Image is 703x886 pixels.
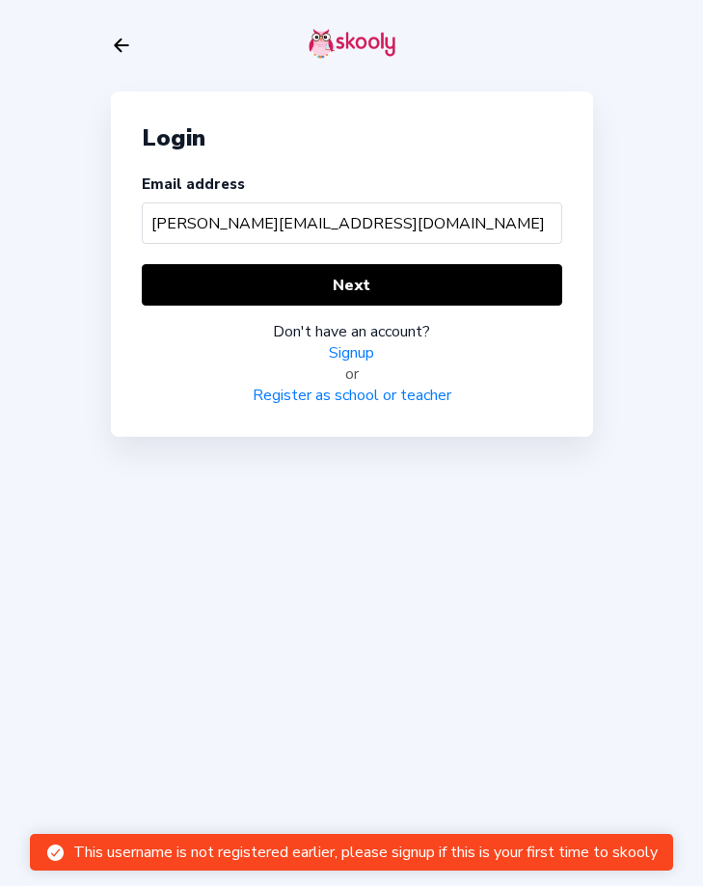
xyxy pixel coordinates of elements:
div: Login [142,122,562,153]
a: Signup [329,342,374,363]
ion-icon: checkmark circle [45,843,66,863]
div: Don't have an account? [142,321,562,342]
input: Your email address [142,202,562,244]
button: Next [142,264,562,306]
div: This username is not registered earlier, please signup if this is your first time to skooly [73,842,658,863]
img: skooly-logo.png [309,28,395,59]
label: Email address [142,175,245,194]
a: Register as school or teacher [253,385,451,406]
div: or [142,363,562,385]
button: arrow back outline [111,35,132,56]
